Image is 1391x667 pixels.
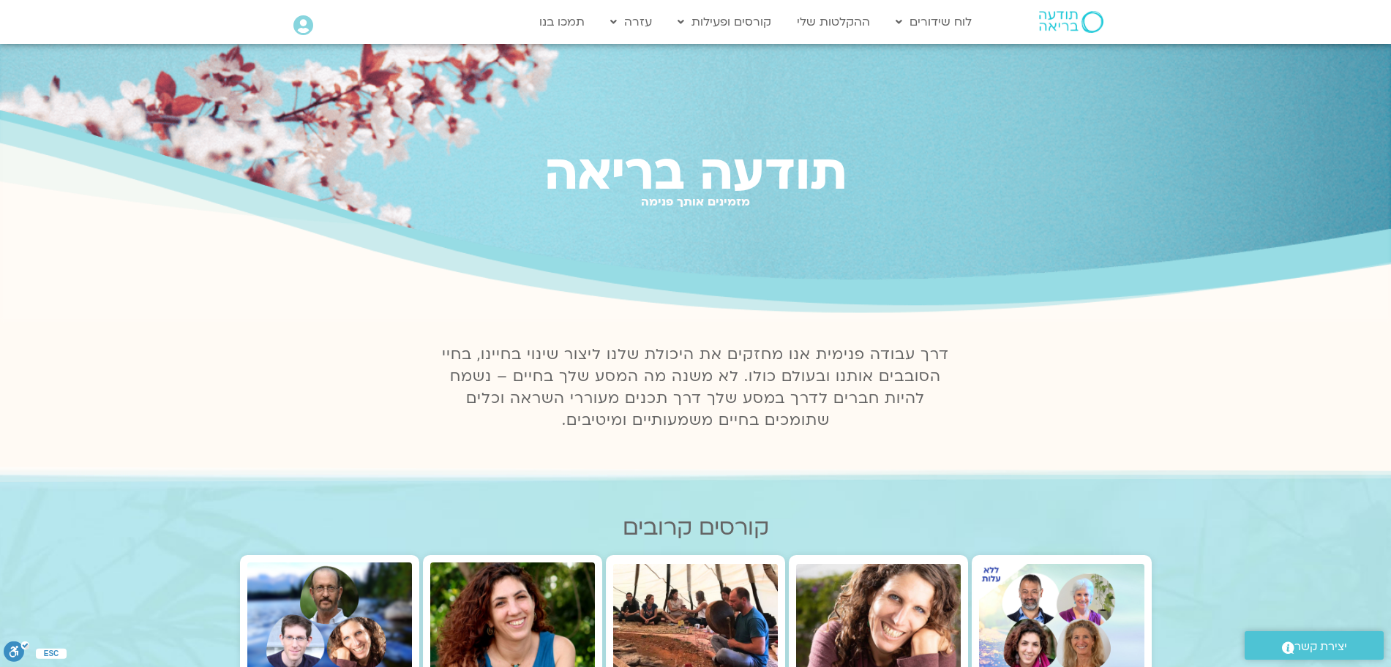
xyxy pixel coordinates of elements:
[434,344,958,432] p: דרך עבודה פנימית אנו מחזקים את היכולת שלנו ליצור שינוי בחיינו, בחיי הסובבים אותנו ובעולם כולו. לא...
[240,515,1152,540] h2: קורסים קרובים
[790,8,877,36] a: ההקלטות שלי
[888,8,979,36] a: לוח שידורים
[670,8,779,36] a: קורסים ופעילות
[1294,637,1347,657] span: יצירת קשר
[603,8,659,36] a: עזרה
[532,8,592,36] a: תמכו בנו
[1039,11,1103,33] img: תודעה בריאה
[1245,631,1384,660] a: יצירת קשר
